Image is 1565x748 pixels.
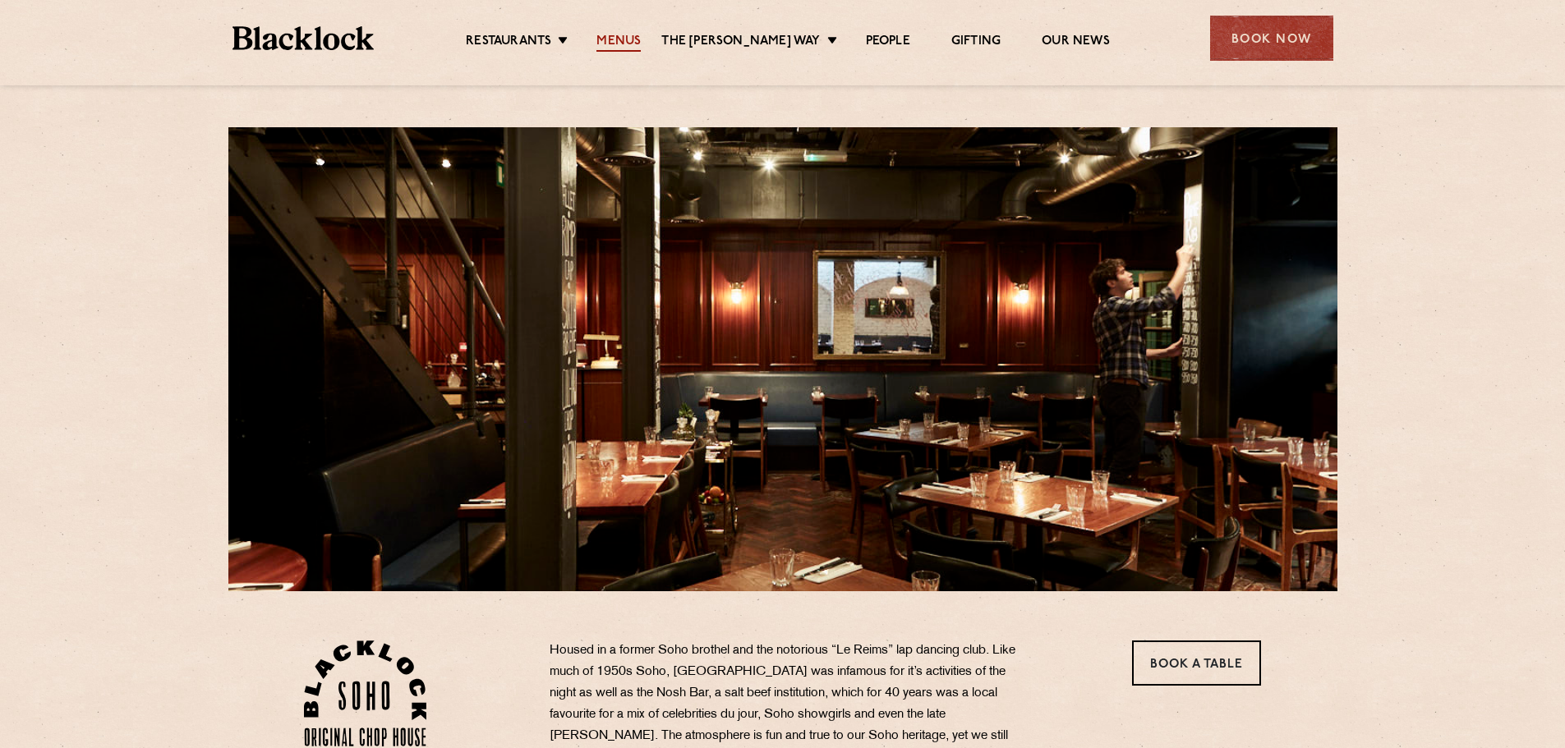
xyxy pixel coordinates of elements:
[1042,34,1110,52] a: Our News
[951,34,1001,52] a: Gifting
[866,34,910,52] a: People
[466,34,551,52] a: Restaurants
[596,34,641,52] a: Menus
[661,34,820,52] a: The [PERSON_NAME] Way
[232,26,375,50] img: BL_Textured_Logo-footer-cropped.svg
[1210,16,1333,61] div: Book Now
[1132,640,1261,686] a: Book a Table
